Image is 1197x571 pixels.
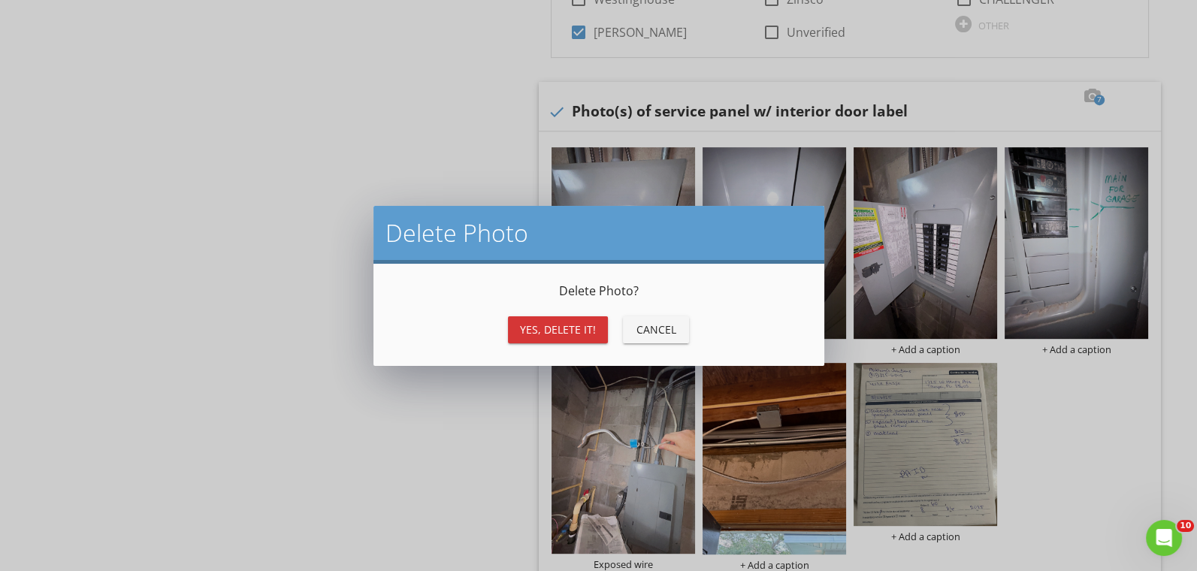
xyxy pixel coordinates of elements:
[1177,520,1194,532] span: 10
[508,316,608,343] button: Yes, Delete it!
[520,322,596,337] div: Yes, Delete it!
[385,218,812,248] h2: Delete Photo
[635,322,677,337] div: Cancel
[391,282,806,300] p: Delete Photo ?
[623,316,689,343] button: Cancel
[1146,520,1182,556] iframe: Intercom live chat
